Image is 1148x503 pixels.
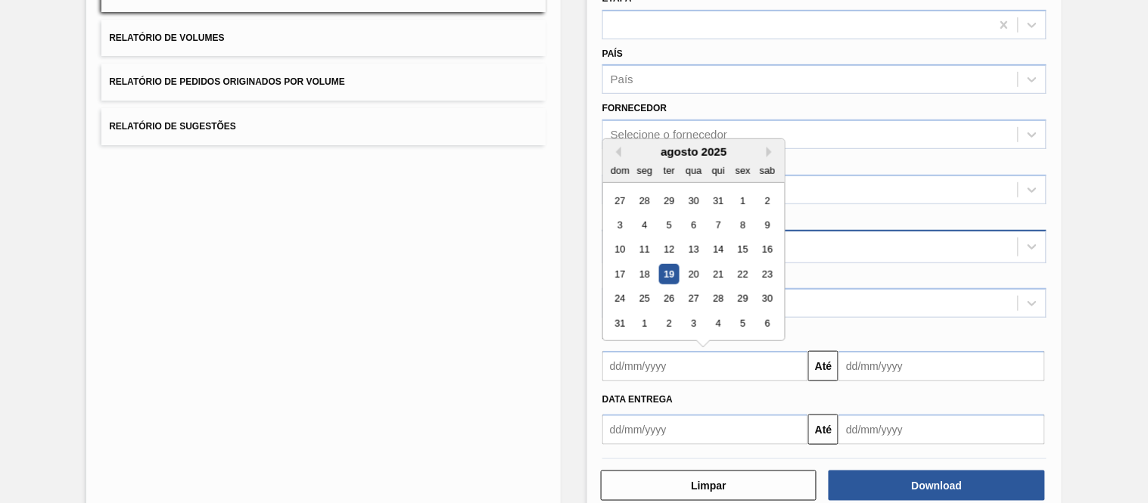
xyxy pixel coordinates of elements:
[708,289,729,309] div: Choose quinta-feira, 28 de agosto de 2025
[602,351,808,381] input: dd/mm/yyyy
[683,264,704,284] div: Choose quarta-feira, 20 de agosto de 2025
[659,264,680,284] div: Choose terça-feira, 19 de agosto de 2025
[733,289,753,309] div: Choose sexta-feira, 29 de agosto de 2025
[758,313,778,334] div: Choose sábado, 6 de setembro de 2025
[603,145,785,158] div: agosto 2025
[758,160,778,181] div: sab
[708,264,729,284] div: Choose quinta-feira, 21 de agosto de 2025
[610,160,630,181] div: dom
[611,147,621,157] button: Previous Month
[808,351,838,381] button: Até
[635,160,655,181] div: seg
[758,215,778,235] div: Choose sábado, 9 de agosto de 2025
[733,160,753,181] div: sex
[683,240,704,260] div: Choose quarta-feira, 13 de agosto de 2025
[683,215,704,235] div: Choose quarta-feira, 6 de agosto de 2025
[610,191,630,211] div: Choose domingo, 27 de julho de 2025
[708,313,729,334] div: Choose quinta-feira, 4 de setembro de 2025
[101,20,546,57] button: Relatório de Volumes
[602,103,667,113] label: Fornecedor
[635,289,655,309] div: Choose segunda-feira, 25 de agosto de 2025
[733,215,753,235] div: Choose sexta-feira, 8 de agosto de 2025
[659,289,680,309] div: Choose terça-feira, 26 de agosto de 2025
[659,160,680,181] div: ter
[602,48,623,59] label: País
[758,289,778,309] div: Choose sábado, 30 de agosto de 2025
[733,240,753,260] div: Choose sexta-feira, 15 de agosto de 2025
[708,215,729,235] div: Choose quinta-feira, 7 de agosto de 2025
[683,160,704,181] div: qua
[635,215,655,235] div: Choose segunda-feira, 4 de agosto de 2025
[659,215,680,235] div: Choose terça-feira, 5 de agosto de 2025
[611,129,727,141] div: Selecione o fornecedor
[758,264,778,284] div: Choose sábado, 23 de agosto de 2025
[610,240,630,260] div: Choose domingo, 10 de agosto de 2025
[733,313,753,334] div: Choose sexta-feira, 5 de setembro de 2025
[838,351,1044,381] input: dd/mm/yyyy
[758,191,778,211] div: Choose sábado, 2 de agosto de 2025
[635,240,655,260] div: Choose segunda-feira, 11 de agosto de 2025
[808,415,838,445] button: Até
[610,289,630,309] div: Choose domingo, 24 de agosto de 2025
[683,313,704,334] div: Choose quarta-feira, 3 de setembro de 2025
[101,108,546,145] button: Relatório de Sugestões
[708,191,729,211] div: Choose quinta-feira, 31 de julho de 2025
[733,191,753,211] div: Choose sexta-feira, 1 de agosto de 2025
[109,76,345,87] span: Relatório de Pedidos Originados por Volume
[635,191,655,211] div: Choose segunda-feira, 28 de julho de 2025
[611,73,633,86] div: País
[758,240,778,260] div: Choose sábado, 16 de agosto de 2025
[610,313,630,334] div: Choose domingo, 31 de agosto de 2025
[109,33,224,43] span: Relatório de Volumes
[767,147,777,157] button: Next Month
[610,264,630,284] div: Choose domingo, 17 de agosto de 2025
[635,264,655,284] div: Choose segunda-feira, 18 de agosto de 2025
[659,191,680,211] div: Choose terça-feira, 29 de julho de 2025
[683,191,704,211] div: Choose quarta-feira, 30 de julho de 2025
[601,470,817,501] button: Limpar
[683,289,704,309] div: Choose quarta-feira, 27 de agosto de 2025
[635,313,655,334] div: Choose segunda-feira, 1 de setembro de 2025
[708,240,729,260] div: Choose quinta-feira, 14 de agosto de 2025
[708,160,729,181] div: qui
[602,415,808,445] input: dd/mm/yyyy
[659,240,680,260] div: Choose terça-feira, 12 de agosto de 2025
[109,121,236,132] span: Relatório de Sugestões
[659,313,680,334] div: Choose terça-feira, 2 de setembro de 2025
[838,415,1044,445] input: dd/mm/yyyy
[829,470,1044,501] button: Download
[608,188,779,336] div: month 2025-08
[733,264,753,284] div: Choose sexta-feira, 22 de agosto de 2025
[602,394,673,405] span: Data entrega
[610,215,630,235] div: Choose domingo, 3 de agosto de 2025
[101,64,546,101] button: Relatório de Pedidos Originados por Volume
